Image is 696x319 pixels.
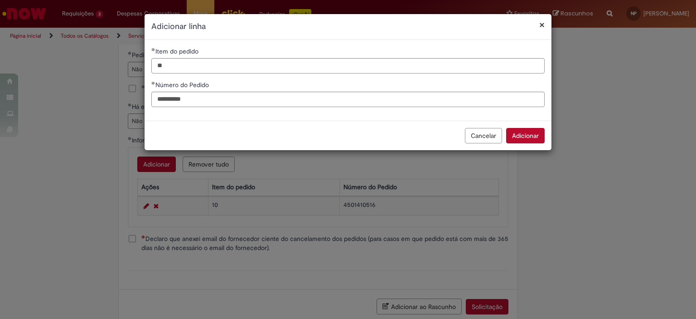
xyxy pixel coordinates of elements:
[151,48,155,51] span: Obrigatório Preenchido
[465,128,502,143] button: Cancelar
[506,128,545,143] button: Adicionar
[151,81,155,85] span: Obrigatório Preenchido
[151,21,545,33] h2: Adicionar linha
[539,20,545,29] button: Fechar modal
[155,47,200,55] span: Item do pedido
[151,92,545,107] input: Número do Pedido
[151,58,545,74] input: Item do pedido
[155,81,211,89] span: Número do Pedido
